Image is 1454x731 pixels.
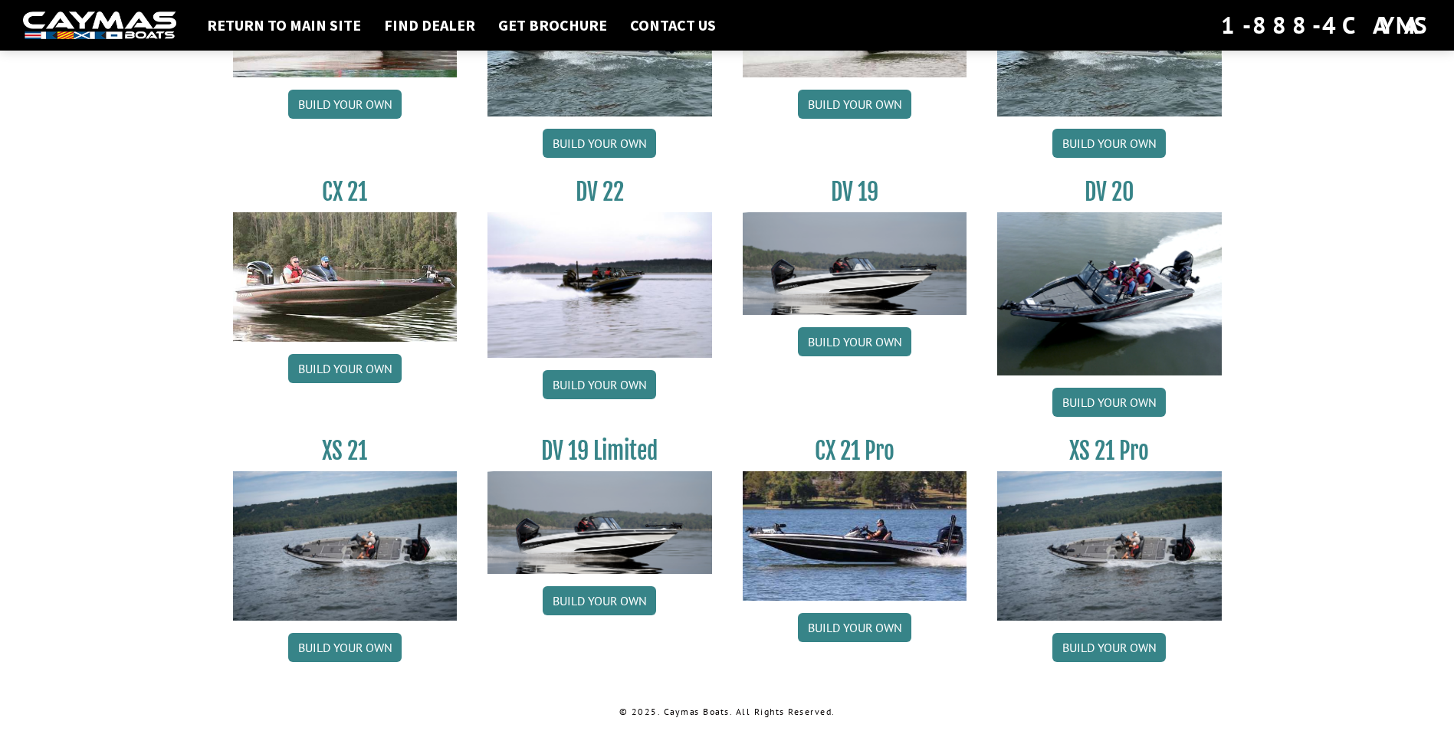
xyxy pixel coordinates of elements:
a: Contact Us [622,15,724,35]
a: Build your own [798,613,911,642]
img: white-logo-c9c8dbefe5ff5ceceb0f0178aa75bf4bb51f6bca0971e226c86eb53dfe498488.png [23,11,176,40]
div: 1-888-4CAYMAS [1221,8,1431,42]
h3: XS 21 Pro [997,437,1222,465]
h3: CX 21 [233,178,458,206]
h3: XS 21 [233,437,458,465]
h3: DV 22 [487,178,712,206]
img: XS_21_thumbnail.jpg [233,471,458,621]
a: Build your own [543,129,656,158]
img: dv-19-ban_from_website_for_caymas_connect.png [487,471,712,574]
h3: DV 19 Limited [487,437,712,465]
p: © 2025. Caymas Boats. All Rights Reserved. [233,705,1222,719]
a: Build your own [288,90,402,119]
a: Return to main site [199,15,369,35]
a: Build your own [798,327,911,356]
img: dv-19-ban_from_website_for_caymas_connect.png [743,212,967,315]
h3: DV 19 [743,178,967,206]
a: Build your own [288,354,402,383]
a: Build your own [543,370,656,399]
a: Get Brochure [491,15,615,35]
img: DV22_original_motor_cropped_for_caymas_connect.jpg [487,212,712,358]
a: Build your own [1052,633,1166,662]
img: DV_20_from_website_for_caymas_connect.png [997,212,1222,375]
a: Build your own [798,90,911,119]
a: Build your own [1052,388,1166,417]
a: Build your own [1052,129,1166,158]
img: CX-21Pro_thumbnail.jpg [743,471,967,600]
h3: CX 21 Pro [743,437,967,465]
a: Build your own [543,586,656,615]
a: Build your own [288,633,402,662]
img: CX21_thumb.jpg [233,212,458,341]
a: Find Dealer [376,15,483,35]
img: XS_21_thumbnail.jpg [997,471,1222,621]
h3: DV 20 [997,178,1222,206]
